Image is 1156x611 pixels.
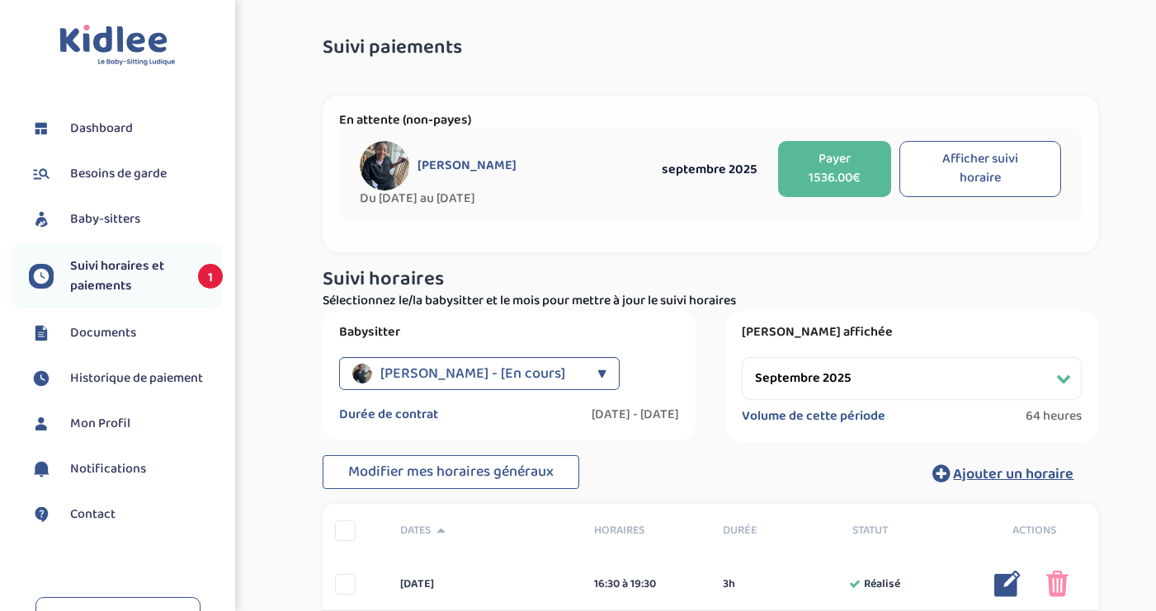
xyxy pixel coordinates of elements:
label: Durée de contrat [339,407,438,423]
span: Historique de paiement [70,369,203,388]
span: Suivi horaires et paiements [70,256,182,296]
span: 3h [723,576,735,593]
img: suivihoraire.svg [29,264,54,289]
span: Notifications [70,459,146,479]
img: profil.svg [29,411,54,436]
img: contact.svg [29,502,54,527]
img: dashboard.svg [29,116,54,141]
button: Modifier mes horaires généraux [323,455,579,490]
span: Besoins de garde [70,164,167,184]
div: [DATE] [388,576,582,593]
img: avatar_celian-djenny_2024_10_01_18_16_57.png [352,364,372,383]
div: Statut [840,522,970,539]
a: Suivi horaires et paiements 1 [29,256,223,296]
img: babysitters.svg [29,207,54,232]
span: [PERSON_NAME] - [En cours] [380,357,565,390]
span: Baby-sitters [70,209,140,229]
img: poubelle_rose.png [1046,571,1069,597]
img: logo.svg [59,25,176,67]
div: Dates [388,522,582,539]
div: Actions [970,522,1099,539]
a: Besoins de garde [29,162,223,186]
button: Payer 1536.00€ [778,141,890,197]
span: Du [DATE] au [DATE] [360,190,649,207]
img: suivihoraire.svg [29,366,54,391]
span: Modifier mes horaires généraux [348,460,554,483]
img: documents.svg [29,321,54,345]
span: Horaires [594,522,699,539]
span: Ajouter un horaire [953,463,1073,486]
a: Dashboard [29,116,223,141]
label: [PERSON_NAME] affichée [742,324,1082,341]
a: Mon Profil [29,411,223,436]
div: ▼ [597,357,606,390]
div: 16:30 à 19:30 [594,576,699,593]
span: Réalisé [864,576,900,593]
label: Volume de cette période [742,408,885,425]
p: Sélectionnez le/la babysitter et le mois pour mettre à jour le suivi horaires [323,291,1098,311]
div: Durée [710,522,840,539]
span: Suivi paiements [323,37,462,59]
a: Contact [29,502,223,527]
span: Documents [70,323,136,343]
img: avatar [360,141,409,190]
span: 64 heures [1026,408,1082,425]
h3: Suivi horaires [323,269,1098,290]
a: Documents [29,321,223,345]
img: notification.svg [29,457,54,482]
p: En attente (non-payes) [339,112,1082,129]
img: modifier_bleu.png [994,571,1021,597]
span: Dashboard [70,119,133,139]
button: Afficher suivi horaire [899,141,1062,197]
label: Babysitter [339,324,679,341]
span: Mon Profil [70,414,130,434]
label: [DATE] - [DATE] [592,407,679,423]
span: 1 [198,264,223,289]
span: [PERSON_NAME] [418,157,517,174]
a: Baby-sitters [29,207,223,232]
a: Notifications [29,457,223,482]
button: Ajouter un horaire [908,455,1098,491]
span: Contact [70,505,116,524]
a: Historique de paiement [29,366,223,391]
div: septembre 2025 [649,159,770,180]
img: besoin.svg [29,162,54,186]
